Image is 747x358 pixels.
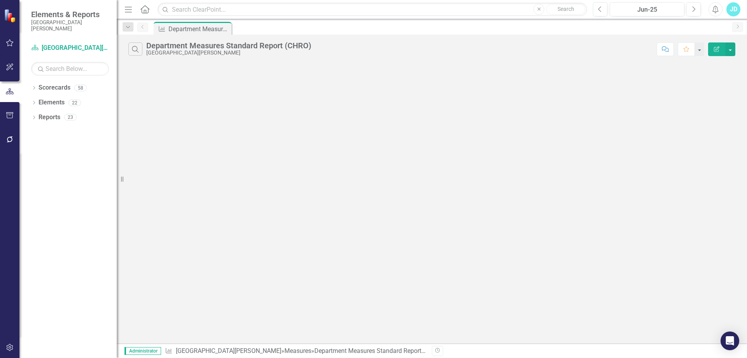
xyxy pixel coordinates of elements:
div: Department Measures Standard Report (CHRO) [168,24,230,34]
a: Measures [284,347,311,354]
div: 58 [74,85,87,91]
small: [GEOGRAPHIC_DATA][PERSON_NAME] [31,19,109,32]
div: » » [165,347,426,356]
div: Jun-25 [612,5,682,14]
input: Search ClearPoint... [158,3,587,16]
div: Department Measures Standard Report (CHRO) [314,347,444,354]
a: Reports [39,113,60,122]
a: Scorecards [39,83,70,92]
div: [GEOGRAPHIC_DATA][PERSON_NAME] [146,50,311,56]
button: JD [726,2,740,16]
div: 23 [64,114,77,121]
a: [GEOGRAPHIC_DATA][PERSON_NAME] [176,347,281,354]
span: Search [558,6,574,12]
a: Elements [39,98,65,107]
button: Search [546,4,585,15]
a: [GEOGRAPHIC_DATA][PERSON_NAME] [31,44,109,53]
div: 22 [68,99,81,106]
div: Department Measures Standard Report (CHRO) [146,41,311,50]
button: Jun-25 [610,2,684,16]
span: Elements & Reports [31,10,109,19]
img: ClearPoint Strategy [4,9,18,22]
div: Open Intercom Messenger [721,332,739,350]
input: Search Below... [31,62,109,76]
span: Administrator [124,347,161,355]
